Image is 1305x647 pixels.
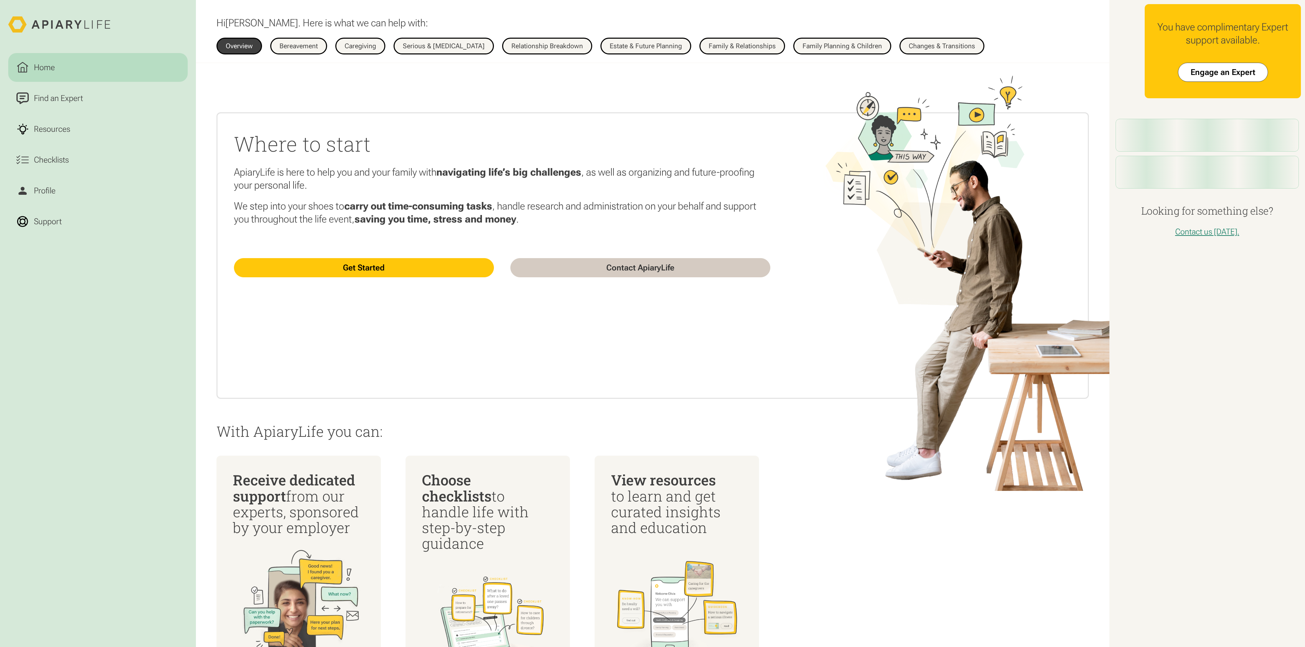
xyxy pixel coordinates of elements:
strong: saving you time, stress and money [355,213,516,225]
div: Find an Expert [32,92,85,104]
div: Resources [32,123,72,135]
a: Profile [8,176,188,205]
strong: carry out time-consuming tasks [344,200,492,212]
span: Receive dedicated support [233,470,355,505]
a: Get Started [234,258,494,277]
a: Family & Relationships [699,38,785,55]
div: Profile [32,185,58,197]
p: With ApiaryLife you can: [216,423,1089,439]
a: Bereavement [270,38,327,55]
div: Bereavement [279,43,318,50]
a: Family Planning & Children [793,38,891,55]
p: We step into your shoes to , handle research and administration on your behalf and support you th... [234,200,770,225]
p: Hi . Here is what we can help with: [216,16,428,29]
strong: navigating life’s big challenges [436,166,581,178]
div: Serious & [MEDICAL_DATA] [403,43,485,50]
span: View resources [611,470,716,489]
a: Serious & [MEDICAL_DATA] [394,38,494,55]
h2: Where to start [234,130,770,157]
div: You have complimentary Expert support available. [1153,21,1293,46]
span: [PERSON_NAME] [225,17,298,29]
a: Find an Expert [8,84,188,113]
div: Support [32,215,64,228]
a: Changes & Transitions [899,38,984,55]
div: from our experts, sponsored by your employer [233,472,364,535]
a: Relationship Breakdown [502,38,592,55]
h4: Looking for something else? [1114,203,1301,218]
a: Checklists [8,145,188,174]
a: Support [8,207,188,236]
a: Contact us [DATE]. [1175,227,1239,237]
div: Family & Relationships [709,43,776,50]
a: Estate & Future Planning [600,38,691,55]
a: Home [8,53,188,82]
p: ApiaryLife is here to help you and your family with , as well as organizing and future-proofing y... [234,166,770,191]
a: Resources [8,115,188,143]
div: to handle life with step-by-step guidance [422,472,554,551]
a: Engage an Expert [1178,63,1268,82]
a: Contact ApiaryLife [510,258,770,277]
div: Relationship Breakdown [511,43,583,50]
a: Caregiving [335,38,385,55]
div: Checklists [32,154,71,166]
div: Family Planning & Children [803,43,882,50]
div: to learn and get curated insights and education [611,472,743,535]
div: Changes & Transitions [909,43,975,50]
div: Home [32,61,57,74]
div: Estate & Future Planning [610,43,682,50]
a: Overview [216,38,262,55]
div: Caregiving [345,43,376,50]
span: Choose checklists [422,470,492,505]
